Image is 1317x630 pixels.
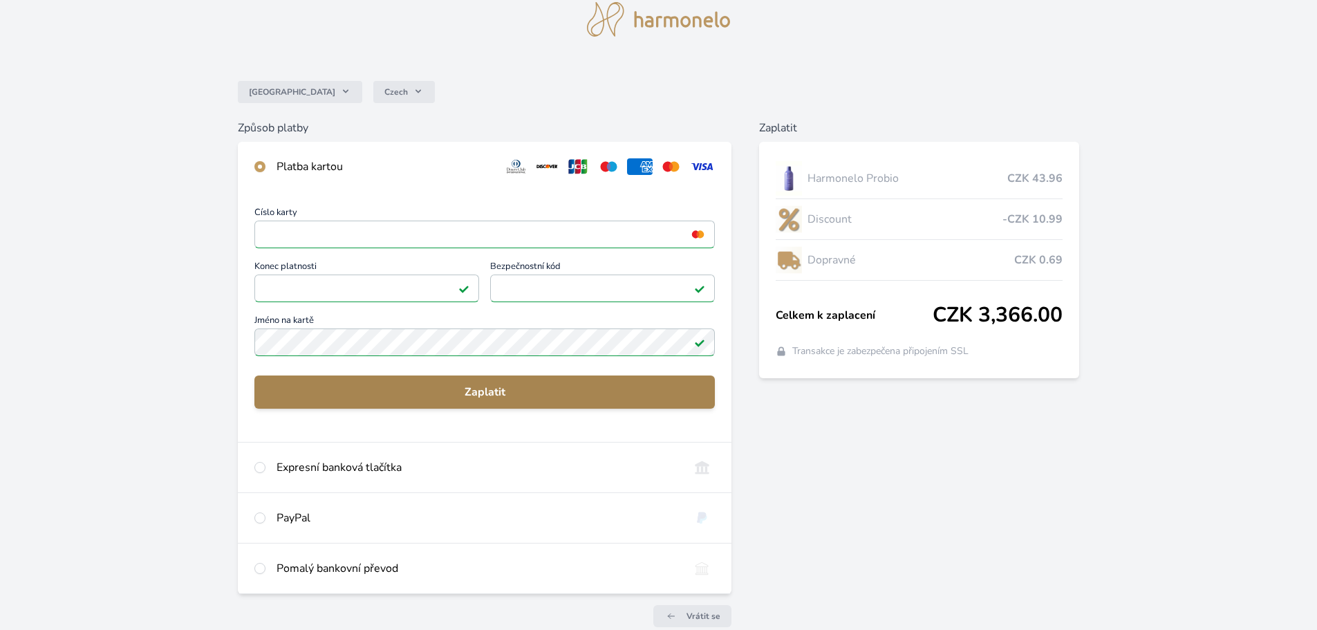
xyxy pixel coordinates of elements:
[254,208,715,221] span: Číslo karty
[807,170,1007,187] span: Harmonelo Probio
[277,560,678,577] div: Pomalý bankovní převod
[776,161,802,196] img: CLEAN_PROBIO_se_stinem_x-lo.jpg
[689,228,707,241] img: mc
[458,283,469,294] img: Platné pole
[265,384,704,400] span: Zaplatit
[694,337,705,348] img: Platné pole
[689,510,715,526] img: paypal.svg
[759,120,1079,136] h6: Zaplatit
[776,307,933,324] span: Celkem k zaplacení
[689,560,715,577] img: bankTransfer_IBAN.svg
[689,459,715,476] img: onlineBanking_CZ.svg
[254,376,715,409] button: Zaplatit
[566,158,591,175] img: jcb.svg
[261,225,709,244] iframe: Iframe pro číslo karty
[807,252,1014,268] span: Dopravné
[1014,252,1063,268] span: CZK 0.69
[1002,211,1063,228] span: -CZK 10.99
[496,279,709,298] iframe: Iframe pro bezpečnostní kód
[490,262,715,275] span: Bezpečnostní kód
[807,211,1002,228] span: Discount
[261,279,473,298] iframe: Iframe pro datum vypršení platnosti
[277,158,492,175] div: Platba kartou
[277,459,678,476] div: Expresní banková tlačítka
[384,86,408,98] span: Czech
[658,158,684,175] img: mc.svg
[792,344,969,358] span: Transakce je zabezpečena připojením SSL
[534,158,560,175] img: discover.svg
[776,243,802,277] img: delivery-lo.png
[694,283,705,294] img: Platné pole
[933,303,1063,328] span: CZK 3,366.00
[776,202,802,237] img: discount-lo.png
[238,120,731,136] h6: Způsob platby
[249,86,335,98] span: [GEOGRAPHIC_DATA]
[254,262,479,275] span: Konec platnosti
[596,158,622,175] img: maestro.svg
[373,81,435,103] button: Czech
[689,158,715,175] img: visa.svg
[254,328,715,356] input: Jméno na kartěPlatné pole
[587,2,731,37] img: logo.svg
[277,510,678,526] div: PayPal
[238,81,362,103] button: [GEOGRAPHIC_DATA]
[1007,170,1063,187] span: CZK 43.96
[254,316,715,328] span: Jméno na kartě
[653,605,731,627] a: Vrátit se
[627,158,653,175] img: amex.svg
[686,611,720,622] span: Vrátit se
[503,158,529,175] img: diners.svg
